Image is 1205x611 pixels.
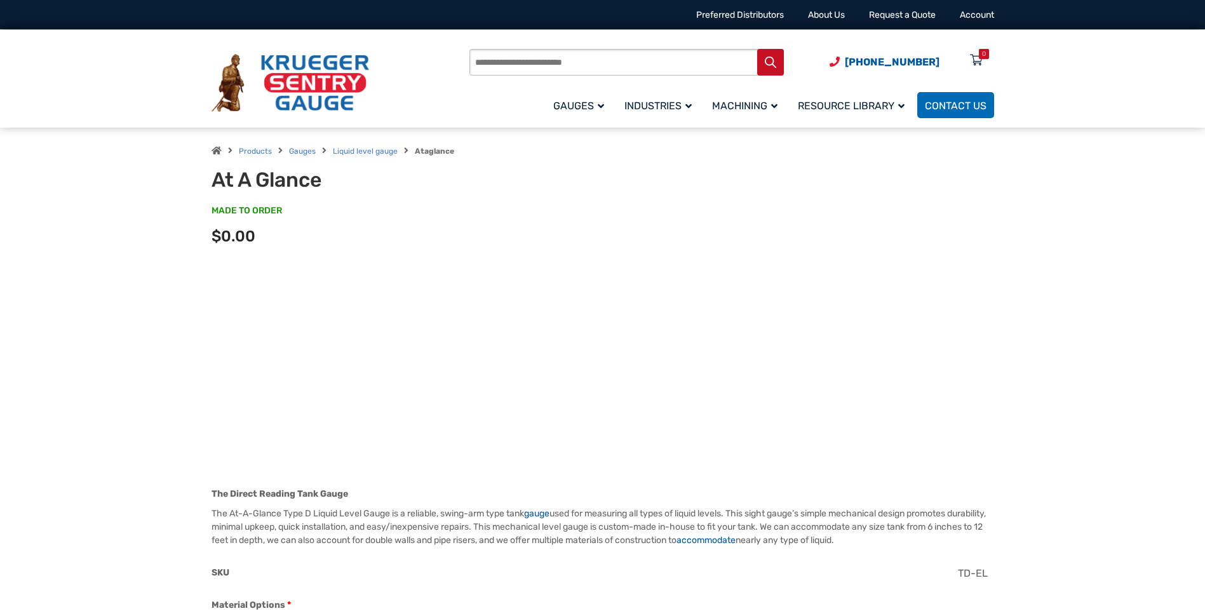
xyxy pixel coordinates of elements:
span: $0.00 [212,227,255,245]
a: Request a Quote [869,10,936,20]
a: Resource Library [790,90,917,120]
span: Material Options [212,600,285,610]
strong: The Direct Reading Tank Gauge [212,488,348,499]
span: Resource Library [798,100,905,112]
span: SKU [212,567,229,578]
img: Krueger Sentry Gauge [212,54,369,112]
p: The At-A-Glance Type D Liquid Level Gauge is a reliable, swing-arm type tank used for measuring a... [212,507,994,547]
span: [PHONE_NUMBER] [845,56,939,68]
a: Account [960,10,994,20]
strong: Ataglance [415,147,454,156]
span: Gauges [553,100,604,112]
span: Industries [624,100,692,112]
span: Contact Us [925,100,986,112]
a: Preferred Distributors [696,10,784,20]
div: 0 [982,49,986,59]
h1: At A Glance [212,168,525,192]
a: Gauges [289,147,316,156]
a: Products [239,147,272,156]
a: Machining [704,90,790,120]
a: accommodate [677,535,736,546]
a: Gauges [546,90,617,120]
a: Industries [617,90,704,120]
a: gauge [524,508,549,519]
a: Contact Us [917,92,994,118]
span: MADE TO ORDER [212,205,282,217]
a: Phone Number (920) 434-8860 [830,54,939,70]
span: Machining [712,100,778,112]
a: Liquid level gauge [333,147,398,156]
a: About Us [808,10,845,20]
span: TD-EL [958,567,988,579]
